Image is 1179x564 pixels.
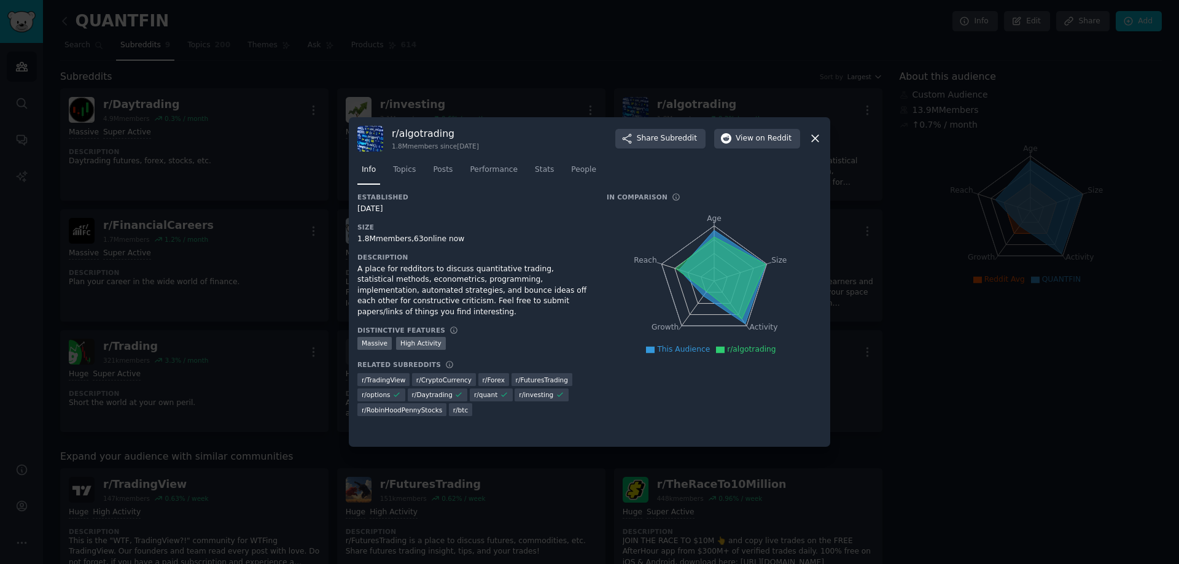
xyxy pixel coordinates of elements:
[657,345,710,353] span: This Audience
[412,390,453,399] span: r/ Daytrading
[357,126,383,152] img: algotrading
[362,376,405,384] span: r/ TradingView
[416,376,472,384] span: r/ CryptoCurrency
[474,390,497,399] span: r/ quant
[357,253,589,261] h3: Description
[519,390,553,399] span: r/ investing
[571,164,596,176] span: People
[714,129,800,149] button: Viewon Reddit
[357,264,589,318] div: A place for redditors to discuss quantitative trading, statistical methods, econometrics, program...
[707,214,722,223] tspan: Age
[531,160,558,185] a: Stats
[727,345,776,353] span: r/algotrading
[362,406,442,414] span: r/ RobinHoodPennyStocks
[661,133,697,144] span: Subreddit
[357,326,445,334] h3: Distinctive Features
[362,164,376,176] span: Info
[357,337,392,350] div: Massive
[389,160,420,185] a: Topics
[516,376,568,384] span: r/ FuturesTrading
[607,193,667,201] h3: In Comparison
[357,234,589,245] div: 1.8M members, 63 online now
[392,142,479,150] div: 1.8M members since [DATE]
[357,160,380,185] a: Info
[362,390,391,399] span: r/ options
[429,160,457,185] a: Posts
[465,160,522,185] a: Performance
[483,376,505,384] span: r/ Forex
[634,255,657,264] tspan: Reach
[615,129,706,149] button: ShareSubreddit
[433,164,453,176] span: Posts
[567,160,601,185] a: People
[453,406,468,414] span: r/ btc
[470,164,518,176] span: Performance
[750,323,778,331] tspan: Activity
[357,223,589,231] h3: Size
[357,360,441,369] h3: Related Subreddits
[393,164,416,176] span: Topics
[357,204,589,215] div: [DATE]
[357,193,589,201] h3: Established
[771,255,787,264] tspan: Size
[652,323,679,331] tspan: Growth
[637,133,697,144] span: Share
[736,133,792,144] span: View
[756,133,792,144] span: on Reddit
[535,164,554,176] span: Stats
[396,337,446,350] div: High Activity
[392,127,479,140] h3: r/ algotrading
